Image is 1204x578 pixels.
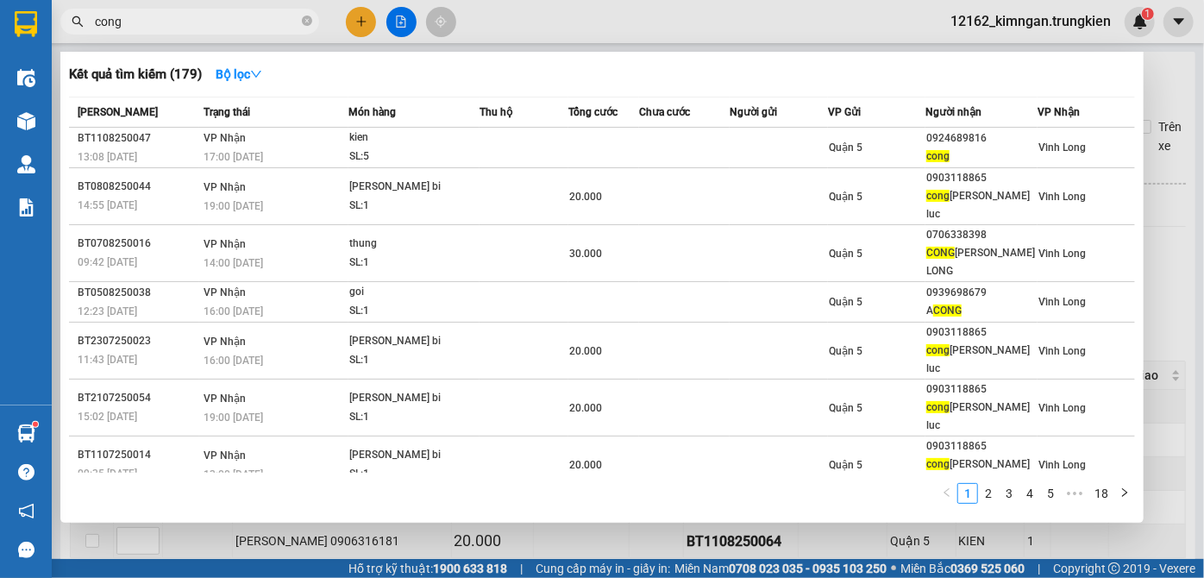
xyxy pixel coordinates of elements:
[1041,484,1060,503] a: 5
[17,112,35,130] img: warehouse-icon
[933,305,962,317] span: CONG
[569,402,602,414] span: 20.000
[926,399,1037,435] div: [PERSON_NAME] luc
[829,459,862,471] span: Quận 5
[78,354,137,366] span: 11:43 [DATE]
[942,487,952,498] span: left
[204,468,263,481] span: 13:00 [DATE]
[829,296,862,308] span: Quận 5
[979,484,998,503] a: 2
[204,355,263,367] span: 16:00 [DATE]
[829,402,862,414] span: Quận 5
[78,235,198,253] div: BT0708250016
[9,9,69,69] img: logo.jpg
[1114,483,1135,504] button: right
[78,151,137,163] span: 13:08 [DATE]
[926,401,950,413] span: cong
[639,106,690,118] span: Chưa cước
[1119,487,1130,498] span: right
[1038,402,1086,414] span: Vĩnh Long
[78,446,198,464] div: BT1107250014
[568,106,618,118] span: Tổng cước
[569,459,602,471] span: 20.000
[926,247,955,259] span: CONG
[204,393,246,405] span: VP Nhận
[569,345,602,357] span: 20.000
[78,468,137,480] span: 09:35 [DATE]
[1038,296,1086,308] span: Vĩnh Long
[1000,484,1019,503] a: 3
[78,199,137,211] span: 14:55 [DATE]
[937,483,957,504] button: left
[72,16,84,28] span: search
[480,106,512,118] span: Thu hộ
[9,96,21,108] span: environment
[18,503,34,519] span: notification
[829,248,862,260] span: Quận 5
[204,238,246,250] span: VP Nhận
[204,200,263,212] span: 19:00 [DATE]
[926,190,950,202] span: cong
[204,257,263,269] span: 14:00 [DATE]
[957,483,978,504] li: 1
[926,187,1037,223] div: [PERSON_NAME] luc
[926,342,1037,378] div: [PERSON_NAME] luc
[926,169,1037,187] div: 0903118865
[926,380,1037,399] div: 0903118865
[69,66,202,84] h3: Kết quả tìm kiếm ( 179 )
[78,178,198,196] div: BT0808250044
[1038,248,1086,260] span: Vĩnh Long
[18,542,34,558] span: message
[569,248,602,260] span: 30.000
[1040,483,1061,504] li: 5
[204,305,263,317] span: 16:00 [DATE]
[829,141,862,154] span: Quận 5
[95,12,298,31] input: Tìm tên, số ĐT hoặc mã đơn
[302,16,312,26] span: close-circle
[9,9,250,41] li: Trung Kiên
[349,465,479,484] div: SL: 1
[937,483,957,504] li: Previous Page
[926,344,950,356] span: cong
[349,254,479,273] div: SL: 1
[926,458,950,470] span: cong
[926,129,1037,148] div: 0924689816
[119,73,229,92] li: VP Quận 5
[1038,191,1086,203] span: Vĩnh Long
[202,60,276,88] button: Bộ lọcdown
[78,106,158,118] span: [PERSON_NAME]
[204,106,250,118] span: Trạng thái
[1038,141,1086,154] span: Vĩnh Long
[349,302,479,321] div: SL: 1
[349,408,479,427] div: SL: 1
[349,332,479,351] div: [PERSON_NAME] bi
[1038,459,1086,471] span: Vĩnh Long
[302,14,312,30] span: close-circle
[349,197,479,216] div: SL: 1
[17,424,35,443] img: warehouse-icon
[828,106,861,118] span: VP Gửi
[926,226,1037,244] div: 0706338398
[78,332,198,350] div: BT2307250023
[348,106,396,118] span: Món hàng
[999,483,1019,504] li: 3
[978,483,999,504] li: 2
[204,336,246,348] span: VP Nhận
[1061,483,1088,504] span: •••
[569,191,602,203] span: 20.000
[15,11,37,37] img: logo-vxr
[1088,483,1114,504] li: 18
[1114,483,1135,504] li: Next Page
[119,96,131,108] span: environment
[349,389,479,408] div: [PERSON_NAME] bi
[119,114,227,185] b: [STREET_ADDRESS][PERSON_NAME][PERSON_NAME][PERSON_NAME]
[958,484,977,503] a: 1
[1061,483,1088,504] li: Next 5 Pages
[349,235,479,254] div: thung
[926,455,1037,492] div: [PERSON_NAME] luc
[926,324,1037,342] div: 0903118865
[9,95,117,242] b: [PERSON_NAME] Coop Mart [PERSON_NAME] [PERSON_NAME][GEOGRAPHIC_DATA], [PERSON_NAME][GEOGRAPHIC_DATA]
[17,198,35,217] img: solution-icon
[78,305,137,317] span: 12:23 [DATE]
[926,302,1037,320] div: A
